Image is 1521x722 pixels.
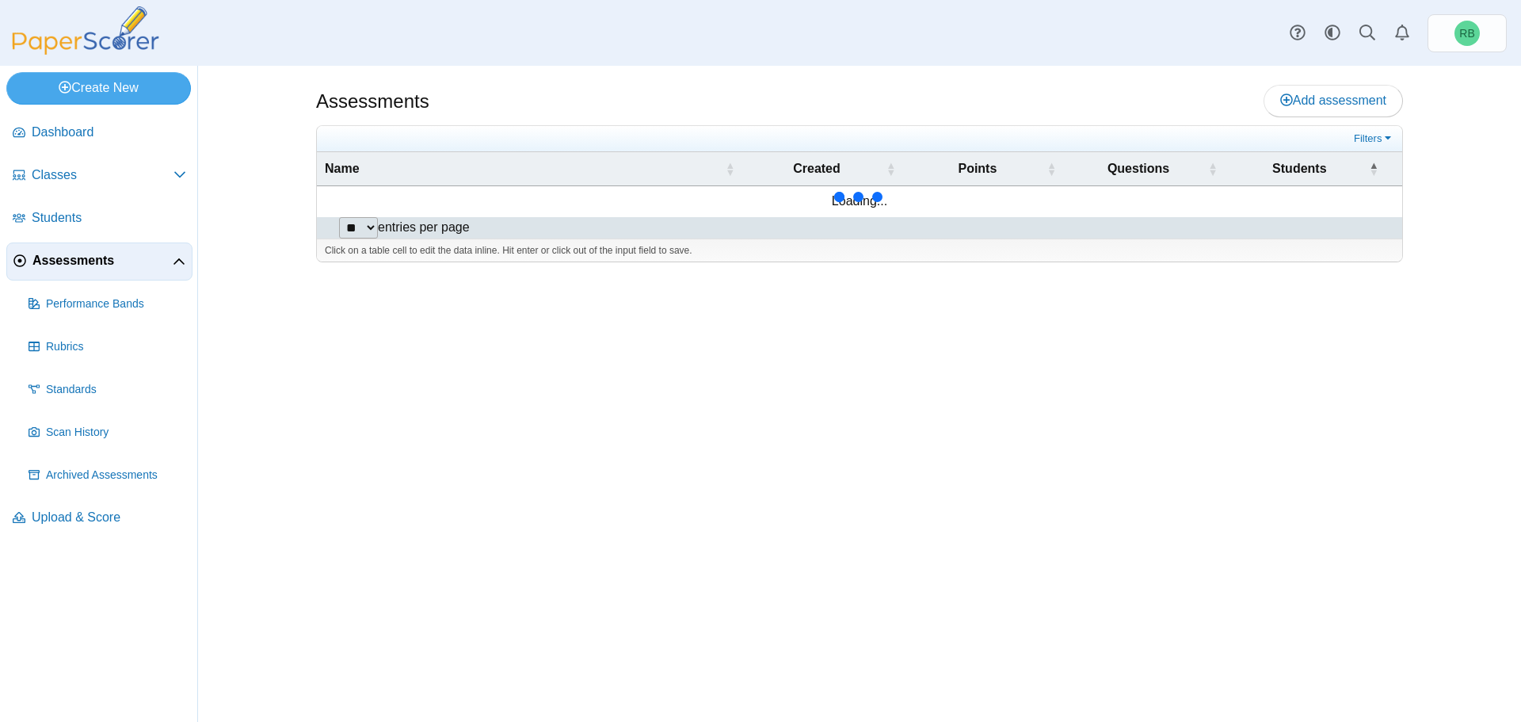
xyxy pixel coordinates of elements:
span: Dashboard [32,124,186,141]
span: Classes [32,166,173,184]
span: Scan History [46,425,186,441]
a: Alerts [1385,16,1420,51]
a: Students [6,200,193,238]
span: Standards [46,382,186,398]
span: Students [32,209,186,227]
a: Add assessment [1264,85,1403,117]
label: entries per page [378,220,470,234]
span: Questions : Activate to sort [1208,161,1218,177]
span: Name [325,160,722,178]
span: Upload & Score [32,509,186,526]
h1: Assessments [316,88,429,115]
span: Assessments [32,252,173,269]
a: Classes [6,157,193,195]
span: Robert Bartz [1454,21,1480,46]
a: Performance Bands [22,285,193,323]
a: Create New [6,72,191,104]
span: Add assessment [1280,94,1386,107]
div: Click on a table cell to edit the data inline. Hit enter or click out of the input field to save. [317,239,1402,262]
span: Archived Assessments [46,468,186,483]
td: Loading... [317,186,1402,216]
a: Standards [22,371,193,409]
a: Upload & Score [6,499,193,537]
a: Robert Bartz [1428,14,1507,52]
span: Name : Activate to sort [725,161,734,177]
a: Rubrics [22,328,193,366]
span: Rubrics [46,339,186,355]
span: Points : Activate to sort [1046,161,1056,177]
span: Robert Bartz [1459,28,1474,39]
a: Scan History [22,414,193,452]
a: PaperScorer [6,44,165,57]
span: Created [750,160,882,178]
span: Students [1233,160,1366,178]
img: PaperScorer [6,6,165,55]
a: Archived Assessments [22,457,193,495]
a: Assessments [6,243,193,281]
a: Filters [1350,131,1398,147]
span: Questions [1072,160,1204,178]
span: Students : Activate to invert sorting [1369,161,1378,177]
span: Points [912,160,1044,178]
span: Created : Activate to sort [886,161,896,177]
span: Performance Bands [46,296,186,312]
a: Dashboard [6,114,193,152]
